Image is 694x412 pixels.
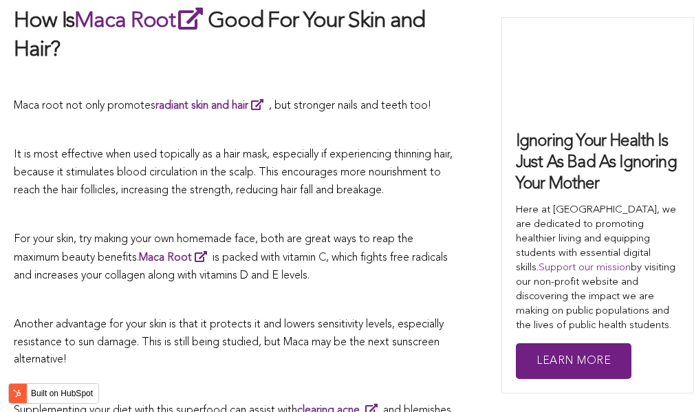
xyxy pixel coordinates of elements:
[516,343,631,380] a: Learn More
[74,10,208,32] a: Maca Root
[14,319,444,365] span: Another advantage for your skin is that it protects it and lowers sensitivity levels, especially ...
[139,252,213,263] a: Maca Root
[14,234,413,264] span: For your skin, try making your own homemade face, both are great ways to reap the maximum beauty ...
[14,252,448,281] span: is packed with vitamin C, which fights free radicals and increases your collagen along with vitam...
[14,149,453,195] span: It is most effective when used topically as a hair mask, especially if experiencing thinning hair...
[8,383,99,404] button: Built on HubSpot
[14,5,461,65] h2: How Is Good For Your Skin and Hair?
[139,252,192,263] span: Maca Root
[14,100,431,111] span: Maca root not only promotes , but stronger nails and teeth too!
[155,100,269,111] a: radiant skin and hair
[25,384,98,402] label: Built on HubSpot
[9,385,25,402] img: HubSpot sprocket logo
